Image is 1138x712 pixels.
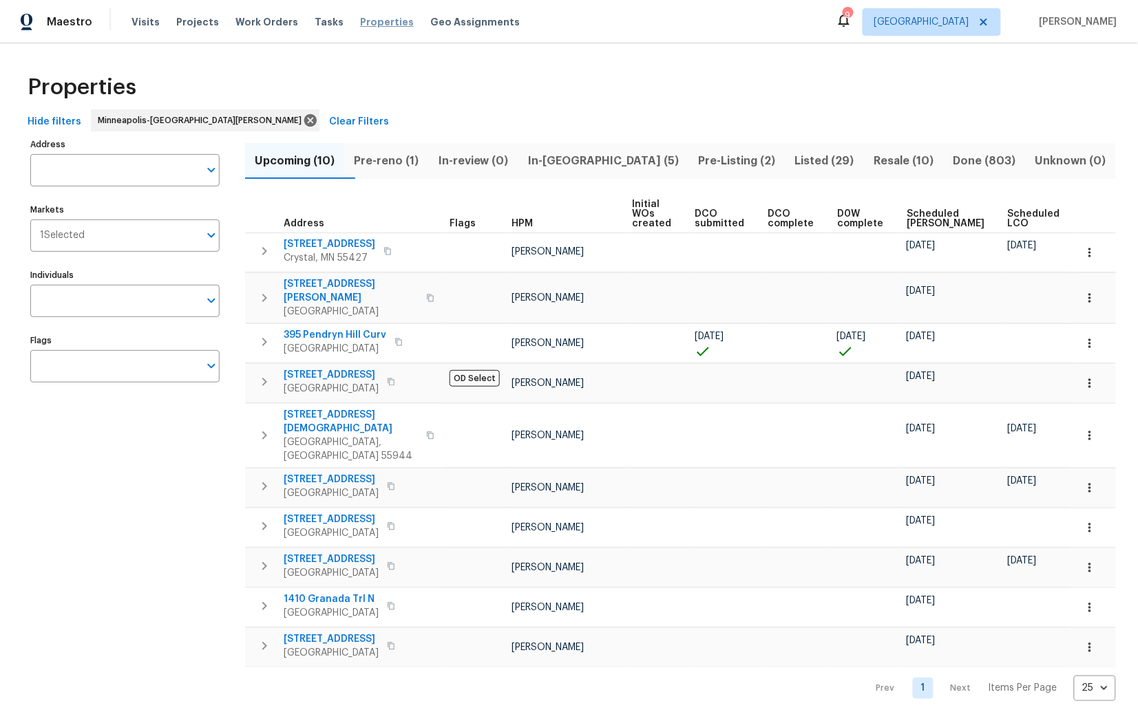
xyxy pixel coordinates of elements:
span: [PERSON_NAME] [512,431,584,440]
span: [DATE] [1008,424,1037,433]
span: In-review (0) [437,151,510,171]
span: [DATE] [907,371,936,381]
button: Hide filters [22,109,87,135]
span: [GEOGRAPHIC_DATA] [284,606,379,620]
span: 395 Pendryn Hill Curv [284,328,386,342]
span: Address [284,219,324,228]
span: [DATE] [907,596,936,605]
span: Listed (29) [794,151,856,171]
label: Markets [30,206,220,214]
span: Work Orders [235,15,298,29]
span: Clear Filters [329,114,389,131]
span: Flags [450,219,476,228]
span: [PERSON_NAME] [512,338,584,348]
span: [GEOGRAPHIC_DATA] [284,486,379,500]
span: Properties [360,15,414,29]
span: Minneapolis-[GEOGRAPHIC_DATA][PERSON_NAME] [98,114,307,127]
span: [DATE] [907,556,936,565]
span: [DATE] [1008,476,1037,486]
span: Maestro [47,15,92,29]
span: [GEOGRAPHIC_DATA] [284,526,379,540]
span: DCO submitted [695,209,744,228]
span: [GEOGRAPHIC_DATA] [284,566,379,580]
span: [PERSON_NAME] [512,523,584,532]
span: [GEOGRAPHIC_DATA] [874,15,969,29]
span: [STREET_ADDRESS] [284,632,379,646]
span: [STREET_ADDRESS][PERSON_NAME] [284,277,418,305]
label: Flags [30,336,220,345]
span: D0W complete [837,209,883,228]
span: [GEOGRAPHIC_DATA] [284,382,379,396]
span: DCO complete [768,209,814,228]
label: Address [30,140,220,149]
span: Unknown (0) [1034,151,1108,171]
span: [DATE] [907,424,936,433]
span: [PERSON_NAME] [1034,15,1117,29]
span: [GEOGRAPHIC_DATA], [GEOGRAPHIC_DATA] 55944 [284,435,418,463]
span: Scheduled LCO [1008,209,1060,228]
span: [STREET_ADDRESS] [284,513,379,526]
span: Resale (10) [872,151,935,171]
span: Geo Assignments [430,15,520,29]
span: [PERSON_NAME] [512,483,584,493]
span: Initial WOs created [632,199,671,228]
span: [DATE] [1008,556,1037,565]
span: [PERSON_NAME] [512,378,584,388]
span: [PERSON_NAME] [512,247,584,257]
span: In-[GEOGRAPHIC_DATA] (5) [527,151,680,171]
span: [STREET_ADDRESS] [284,473,379,486]
div: Minneapolis-[GEOGRAPHIC_DATA][PERSON_NAME] [91,109,319,131]
div: 9 [843,8,852,22]
span: [DATE] [695,332,724,341]
a: Goto page 1 [913,678,934,699]
span: Pre-Listing (2) [697,151,777,171]
span: [DATE] [907,286,936,296]
span: Hide filters [28,114,81,131]
span: [STREET_ADDRESS][DEMOGRAPHIC_DATA] [284,408,418,435]
span: [GEOGRAPHIC_DATA] [284,646,379,660]
div: 25 [1074,670,1116,706]
span: OD Select [450,370,500,387]
span: [STREET_ADDRESS] [284,368,379,382]
button: Clear Filters [324,109,394,135]
span: [STREET_ADDRESS] [284,552,379,566]
span: [GEOGRAPHIC_DATA] [284,305,418,319]
span: Tasks [315,17,344,27]
span: Properties [28,80,136,94]
span: [DATE] [837,332,866,341]
span: [DATE] [907,332,936,341]
label: Individuals [30,271,220,279]
span: Done (803) [951,151,1017,171]
span: [DATE] [907,241,936,250]
nav: Pagination Navigation [863,676,1116,701]
span: 1410 Granada Trl N [284,592,379,606]
span: Projects [176,15,219,29]
span: Scheduled [PERSON_NAME] [907,209,984,228]
span: [PERSON_NAME] [512,643,584,652]
span: [STREET_ADDRESS] [284,237,375,251]
button: Open [202,160,221,180]
span: Crystal, MN 55427 [284,251,375,265]
button: Open [202,291,221,310]
span: Pre-reno (1) [352,151,420,171]
p: Items Per Page [989,681,1057,695]
span: [PERSON_NAME] [512,603,584,612]
button: Open [202,226,221,245]
span: [GEOGRAPHIC_DATA] [284,342,386,356]
span: [DATE] [1008,241,1037,250]
span: [DATE] [907,636,936,645]
button: Open [202,356,221,376]
span: HPM [512,219,533,228]
span: [PERSON_NAME] [512,563,584,572]
span: Upcoming (10) [253,151,336,171]
span: Visits [131,15,160,29]
span: 1 Selected [40,230,85,241]
span: [PERSON_NAME] [512,293,584,303]
span: [DATE] [907,476,936,486]
span: [DATE] [907,516,936,526]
